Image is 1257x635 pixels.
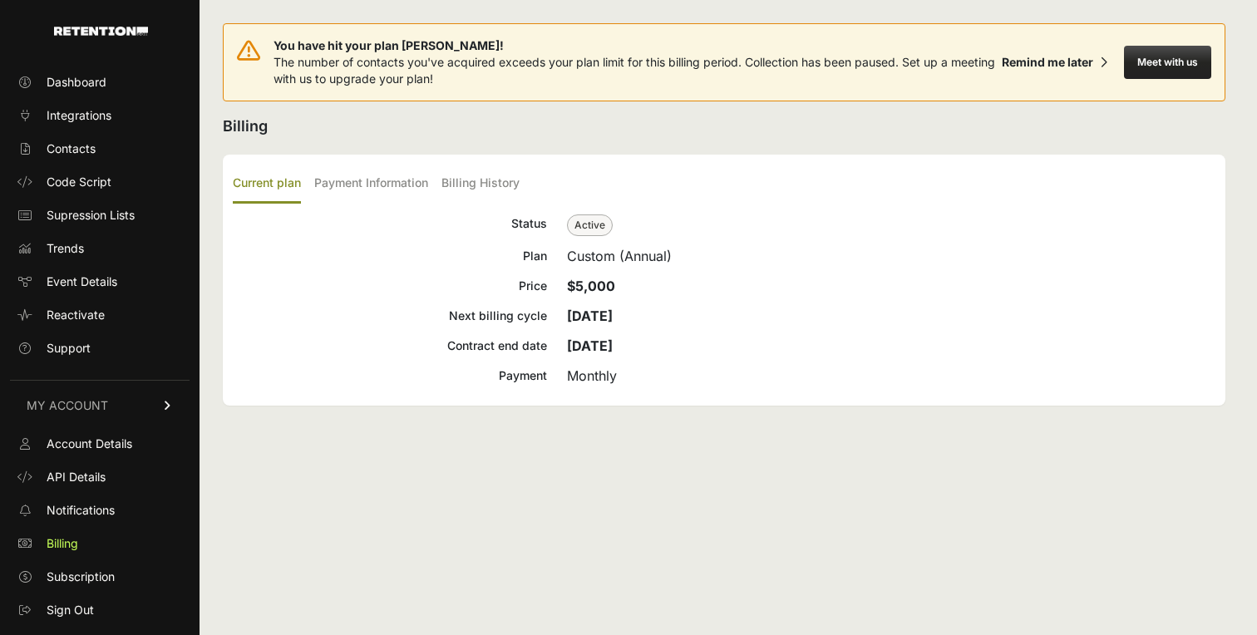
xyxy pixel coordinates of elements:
a: Sign Out [10,597,190,623]
div: Remind me later [1002,54,1093,71]
span: Account Details [47,436,132,452]
span: Support [47,340,91,357]
span: Reactivate [47,307,105,323]
h2: Billing [223,115,1225,138]
span: Sign Out [47,602,94,618]
span: You have hit your plan [PERSON_NAME]! [274,37,995,54]
a: Dashboard [10,69,190,96]
a: Subscription [10,564,190,590]
div: Custom (Annual) [567,246,1215,266]
span: Event Details [47,273,117,290]
div: Price [233,276,547,296]
a: Code Script [10,169,190,195]
div: Monthly [567,366,1215,386]
span: API Details [47,469,106,485]
strong: [DATE] [567,308,613,324]
a: Trends [10,235,190,262]
label: Billing History [441,165,520,204]
a: Billing [10,530,190,557]
span: Trends [47,240,84,257]
a: Integrations [10,102,190,129]
span: Subscription [47,569,115,585]
span: The number of contacts you've acquired exceeds your plan limit for this billing period. Collectio... [274,55,995,86]
strong: $5,000 [567,278,615,294]
a: Event Details [10,268,190,295]
div: Status [233,214,547,236]
a: Notifications [10,497,190,524]
div: Contract end date [233,336,547,356]
span: Code Script [47,174,111,190]
span: Active [567,214,613,236]
a: Support [10,335,190,362]
span: Notifications [47,502,115,519]
a: Supression Lists [10,202,190,229]
span: Dashboard [47,74,106,91]
button: Meet with us [1124,46,1211,79]
div: Payment [233,366,547,386]
a: Reactivate [10,302,190,328]
label: Current plan [233,165,301,204]
a: Contacts [10,135,190,162]
span: Contacts [47,140,96,157]
button: Remind me later [995,47,1114,77]
span: Supression Lists [47,207,135,224]
div: Plan [233,246,547,266]
img: Retention.com [54,27,148,36]
strong: [DATE] [567,337,613,354]
a: Account Details [10,431,190,457]
a: MY ACCOUNT [10,380,190,431]
span: MY ACCOUNT [27,397,108,414]
span: Billing [47,535,78,552]
div: Next billing cycle [233,306,547,326]
label: Payment Information [314,165,428,204]
span: Integrations [47,107,111,124]
a: API Details [10,464,190,490]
